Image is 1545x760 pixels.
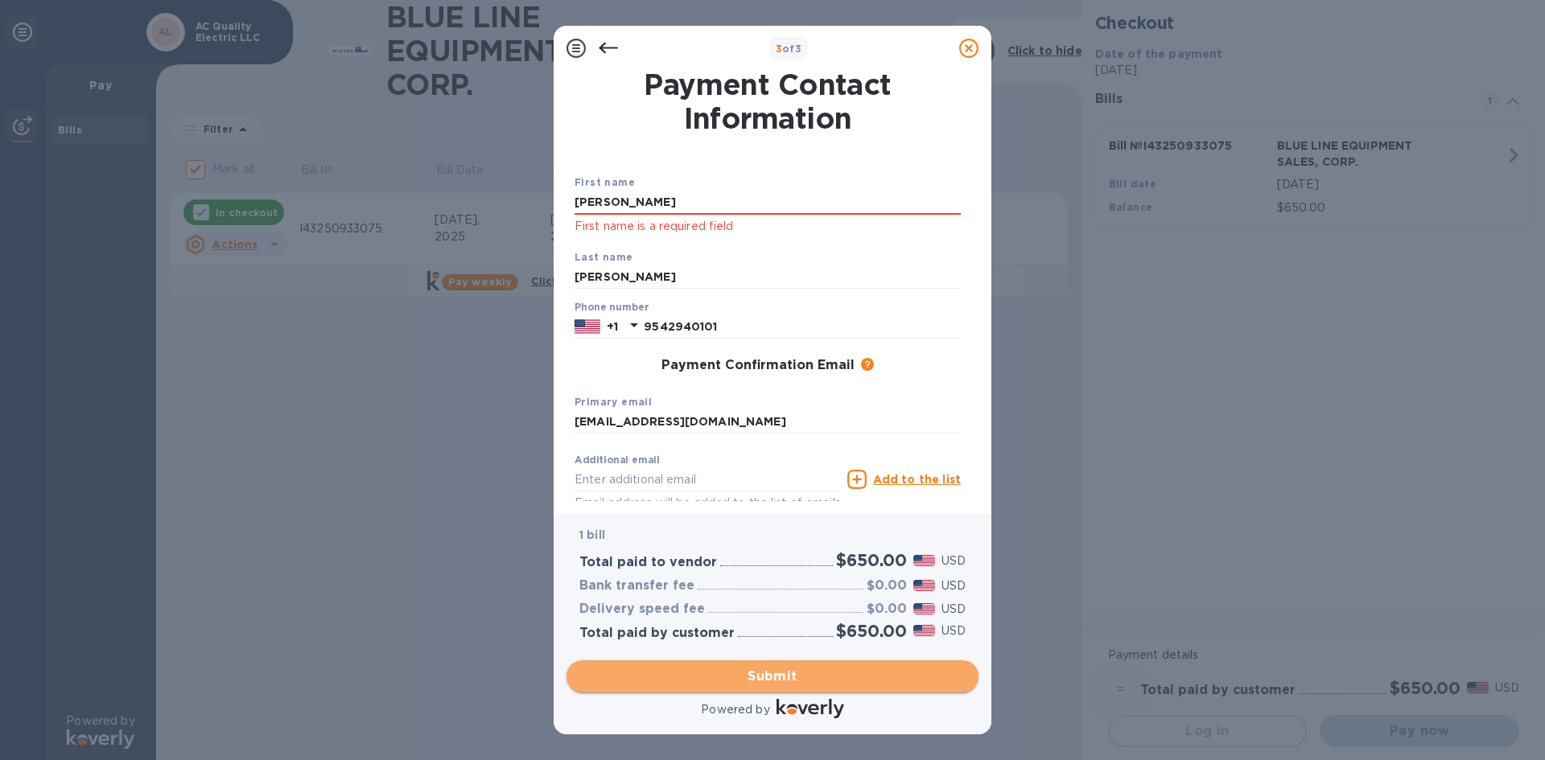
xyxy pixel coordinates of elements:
input: Enter additional email [575,467,841,491]
p: Email address will be added to the list of emails [575,494,841,512]
h3: Total paid by customer [579,626,735,641]
label: Phone number [575,303,649,313]
p: First name is a required field [575,217,961,236]
b: Last name [575,251,633,263]
h2: $650.00 [836,621,907,641]
label: Additional email [575,456,660,466]
h3: Payment Confirmation Email [661,358,855,373]
h3: $0.00 [867,578,907,594]
h2: $650.00 [836,550,907,570]
h3: Total paid to vendor [579,555,717,570]
p: USD [941,601,966,618]
b: Primary email [575,396,652,408]
img: US [575,318,600,335]
input: Enter your first name [575,191,961,215]
p: +1 [607,318,618,335]
img: Logo [777,699,844,718]
p: USD [941,622,966,639]
h1: Payment Contact Information [575,68,961,135]
input: Enter your primary name [575,410,961,434]
h3: $0.00 [867,602,907,617]
b: First name [575,176,635,188]
u: Add to the list [873,473,961,486]
span: Submit [579,667,966,686]
img: USD [913,603,935,614]
p: USD [941,553,966,569]
img: USD [913,555,935,566]
button: Submit [566,660,978,692]
img: USD [913,625,935,636]
b: of 3 [776,43,802,55]
p: Powered by [701,701,769,718]
img: USD [913,580,935,591]
b: 1 bill [579,528,605,541]
h3: Delivery speed fee [579,602,705,617]
h3: Bank transfer fee [579,578,694,594]
p: USD [941,577,966,594]
input: Enter your last name [575,265,961,290]
input: Enter your phone number [644,314,961,339]
span: 3 [776,43,782,55]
